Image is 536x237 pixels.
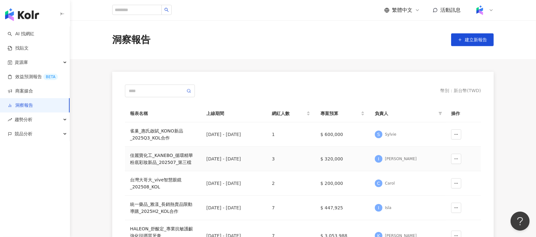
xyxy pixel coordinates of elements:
span: 趨勢分析 [15,112,32,127]
div: Isla [385,205,391,211]
a: 效益預測報告BETA [8,74,58,80]
a: 找貼文 [8,45,29,51]
span: filter [438,112,442,115]
div: [PERSON_NAME] [385,156,417,162]
span: 網紅人數 [272,110,305,117]
div: Sylvie [385,132,396,137]
span: S [377,131,380,138]
th: 上線期間 [201,105,267,122]
span: 建立新報告 [465,37,487,42]
a: 佳麗寶化工_KANEBO_循環精華粉底彩妝新品_202507_第三檔 [130,152,196,166]
div: [DATE] - [DATE] [206,180,262,187]
th: 網紅人數 [267,105,315,122]
th: 專案預算 [315,105,370,122]
div: [DATE] - [DATE] [206,204,262,211]
span: I [378,155,379,162]
th: 報表名稱 [125,105,201,122]
img: logo [5,8,39,21]
span: 專案預算 [320,110,360,117]
div: [DATE] - [DATE] [206,131,262,138]
td: $ 320,000 [315,147,370,171]
a: searchAI 找網紅 [8,31,34,37]
td: $ 200,000 [315,171,370,196]
span: C [377,180,380,187]
a: 雀巢_惠氏啟賦_KONO新品_2025Q3_KOL合作 [130,127,196,141]
a: 商案媒合 [8,88,33,94]
span: 負責人 [375,110,436,117]
th: 操作 [446,105,481,122]
span: 活動訊息 [440,7,461,13]
td: 7 [267,196,315,220]
div: 幣別 ： 新台幣 ( TWD ) [440,88,481,94]
td: 3 [267,147,315,171]
a: 統一藥品_雅漾_長銷熱賣品限動導購_2025H2_KOL合作 [130,201,196,215]
div: [DATE] - [DATE] [206,155,262,162]
button: 建立新報告 [451,33,494,46]
span: I [378,204,379,211]
span: 競品分析 [15,127,32,141]
div: Carol [385,181,395,186]
span: filter [437,109,443,118]
a: 洞察報告 [8,102,33,109]
td: $ 600,000 [315,122,370,147]
a: 台灣大哥大_vive智慧眼鏡_202508_KOL [130,176,196,190]
div: 洞察報告 [112,33,150,46]
span: rise [8,118,12,122]
iframe: Help Scout Beacon - Open [511,212,530,231]
td: 1 [267,122,315,147]
td: $ 447,925 [315,196,370,220]
span: 資源庫 [15,55,28,70]
span: 繁體中文 [392,7,412,14]
span: search [164,8,169,12]
img: Kolr%20app%20icon%20%281%29.png [474,4,486,16]
td: 2 [267,171,315,196]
